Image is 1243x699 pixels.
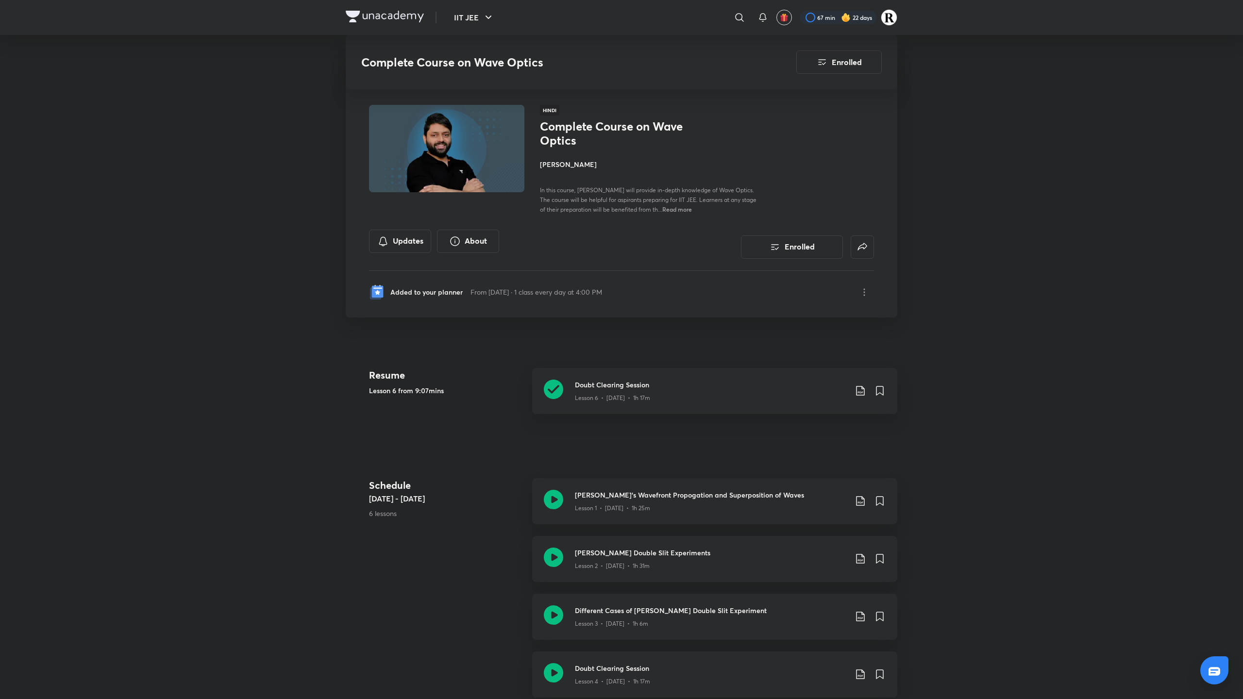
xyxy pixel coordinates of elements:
button: false [851,235,874,259]
span: Read more [662,205,692,213]
p: Lesson 3 • [DATE] • 1h 6m [575,619,648,628]
h3: [PERSON_NAME] Double Slit Experiments [575,548,847,558]
button: Enrolled [741,235,843,259]
img: Rakhi Sharma [881,9,897,26]
p: Added to your planner [390,287,463,297]
button: Enrolled [796,50,882,74]
h3: [PERSON_NAME]'s Wavefront Propogation and Superposition of Waves [575,490,847,500]
a: [PERSON_NAME] Double Slit ExperimentsLesson 2 • [DATE] • 1h 31m [532,536,897,594]
p: Lesson 1 • [DATE] • 1h 25m [575,504,650,513]
p: From [DATE] · 1 class every day at 4:00 PM [470,287,602,297]
a: Company Logo [346,11,424,25]
button: Updates [369,230,431,253]
h4: Resume [369,368,524,383]
img: avatar [780,13,789,22]
a: [PERSON_NAME]'s Wavefront Propogation and Superposition of WavesLesson 1 • [DATE] • 1h 25m [532,478,897,536]
span: In this course, [PERSON_NAME] will provide in-depth knowledge of Wave Optics. The course will be ... [540,186,756,213]
p: 6 lessons [369,508,524,518]
span: Hindi [540,105,559,116]
h3: Doubt Clearing Session [575,380,847,390]
h5: Lesson 6 from 9:07mins [369,385,524,396]
h3: Doubt Clearing Session [575,663,847,673]
button: IIT JEE [448,8,500,27]
h4: [PERSON_NAME] [540,159,757,169]
button: About [437,230,499,253]
h3: Different Cases of [PERSON_NAME] Double Slit Experiment [575,605,847,616]
h5: [DATE] - [DATE] [369,493,524,504]
a: Doubt Clearing SessionLesson 6 • [DATE] • 1h 17m [532,368,897,426]
button: avatar [776,10,792,25]
p: Lesson 6 • [DATE] • 1h 17m [575,394,650,402]
h1: Complete Course on Wave Optics [540,119,699,148]
img: Company Logo [346,11,424,22]
a: Different Cases of [PERSON_NAME] Double Slit ExperimentLesson 3 • [DATE] • 1h 6m [532,594,897,651]
h4: Schedule [369,478,524,493]
p: Lesson 2 • [DATE] • 1h 31m [575,562,650,570]
img: streak [841,13,851,22]
h3: Complete Course on Wave Optics [361,55,741,69]
p: Lesson 4 • [DATE] • 1h 17m [575,677,650,686]
img: Thumbnail [368,104,526,193]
